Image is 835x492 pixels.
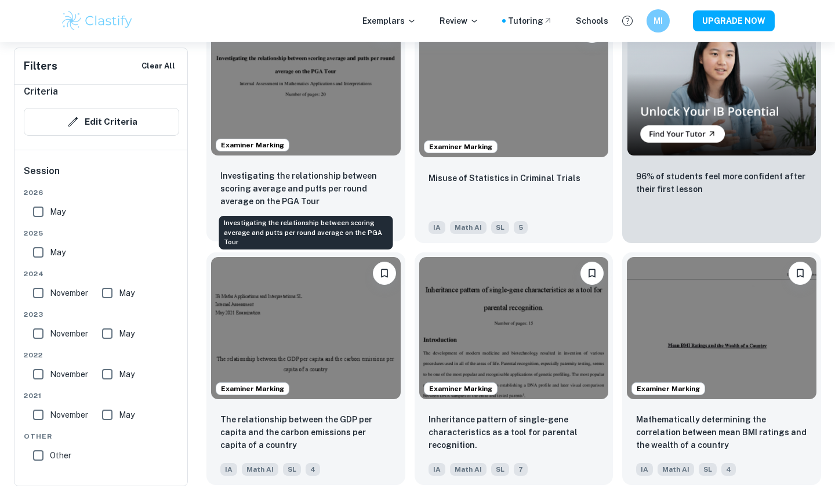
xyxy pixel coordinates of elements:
span: Examiner Marking [216,384,289,394]
span: IA [429,221,445,234]
p: Mathematically determining the correlation between mean BMI ratings and the wealth of a country [636,413,807,451]
span: May [119,368,135,381]
button: UPGRADE NOW [693,10,775,31]
span: Examiner Marking [424,142,497,152]
span: IA [220,463,237,476]
p: The relationship between the GDP per capita and the carbon emissions per capita of a country [220,413,391,451]
span: Examiner Marking [424,384,497,394]
button: Edit Criteria [24,108,179,136]
span: Math AI [450,463,487,476]
span: November [50,368,88,381]
button: MI [647,9,670,32]
h6: Criteria [24,85,58,99]
h6: Session [24,164,179,187]
span: Examiner Marking [216,140,289,150]
p: 96% of students feel more confident after their first lesson [636,170,807,196]
a: Examiner MarkingBookmarkInvestigating the relationship between scoring average and putts per roun... [206,10,405,243]
span: Math AI [658,463,694,476]
a: Examiner MarkingBookmarkMisuse of Statistics in Criminal TrialsIAMath AISL5 [415,10,613,243]
span: SL [283,463,301,476]
div: Investigating the relationship between scoring average and putts per round average on the PGA Tour [219,216,393,249]
span: 5 [514,221,528,234]
span: Other [24,431,179,442]
a: Thumbnail96% of students feel more confident after their first lesson [622,10,821,243]
span: May [50,205,66,218]
img: Math AI IA example thumbnail: The relationship between the GDP per cap [211,257,401,399]
span: Math AI [242,463,278,476]
img: Math AI IA example thumbnail: Misuse of Statistics in Criminal Trials [419,15,609,157]
p: Misuse of Statistics in Criminal Trials [429,172,580,184]
button: Bookmark [789,262,812,285]
span: 2023 [24,309,179,320]
p: Investigating the relationship between scoring average and putts per round average on the PGA Tour [220,169,391,208]
button: Bookmark [373,262,396,285]
span: November [50,327,88,340]
span: 2022 [24,350,179,360]
a: Schools [576,15,608,27]
span: November [50,287,88,299]
a: Examiner MarkingBookmarkThe relationship between the GDP per capita and the carbon emissions per ... [206,252,405,485]
span: Other [50,449,71,462]
h6: MI [652,15,665,27]
span: 2024 [24,269,179,279]
img: Math AI IA example thumbnail: Mathematically determining the correlati [627,257,816,399]
span: 4 [306,463,320,476]
span: IA [429,463,445,476]
button: Help and Feedback [618,11,637,31]
img: Clastify logo [60,9,134,32]
button: Clear All [139,57,178,75]
a: Tutoring [508,15,553,27]
span: 4 [721,463,736,476]
span: November [50,408,88,421]
a: Examiner MarkingBookmarkInheritance pattern of single-gene characteristics as a tool for parental... [415,252,613,485]
h6: Filters [24,58,57,74]
span: May [50,246,66,259]
span: 7 [514,463,528,476]
span: 2026 [24,187,179,198]
span: May [119,327,135,340]
span: IA [636,463,653,476]
img: Math AI IA example thumbnail: Investigating the relationship between s [211,13,401,155]
p: Exemplars [362,15,416,27]
span: May [119,287,135,299]
span: SL [491,221,509,234]
span: SL [491,463,509,476]
p: Inheritance pattern of single-gene characteristics as a tool for parental recognition. [429,413,600,451]
span: Math AI [450,221,487,234]
span: 2021 [24,390,179,401]
img: Math AI IA example thumbnail: Inheritance pattern of single-gene chara [419,257,609,399]
img: Thumbnail [627,15,816,156]
span: Examiner Marking [632,384,705,394]
span: SL [699,463,717,476]
span: May [119,408,135,421]
a: Examiner MarkingBookmarkMathematically determining the correlation between mean BMI ratings and t... [622,252,821,485]
span: 2025 [24,228,179,238]
p: Review [440,15,479,27]
button: Bookmark [580,262,604,285]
